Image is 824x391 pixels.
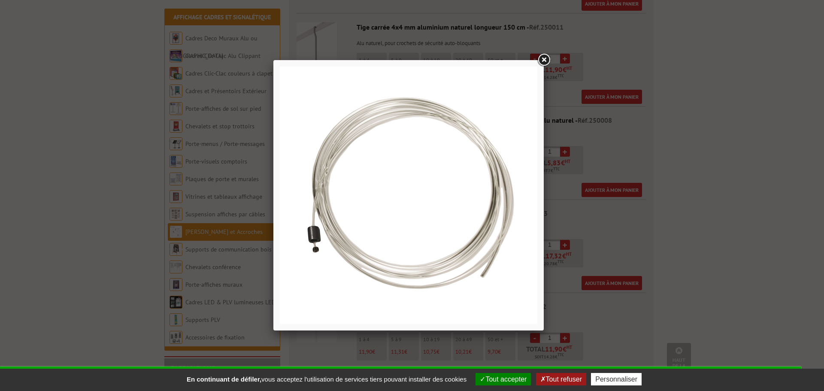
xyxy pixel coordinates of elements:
a: Close [536,52,551,68]
button: Tout refuser [536,373,586,385]
button: Tout accepter [476,373,531,385]
span: vous acceptez l'utilisation de services tiers pouvant installer des cookies [182,376,471,383]
strong: En continuant de défiler, [187,376,261,383]
button: Personnaliser (fenêtre modale) [591,373,642,385]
